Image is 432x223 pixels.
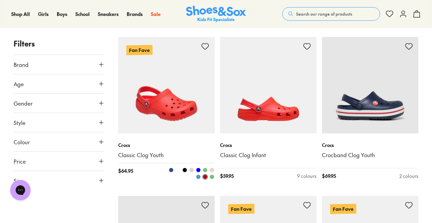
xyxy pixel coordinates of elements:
span: Size [14,176,24,185]
button: Brand [14,55,105,74]
span: Age [14,80,24,88]
a: Crocband Clog Youth [322,151,418,159]
p: Crocs [220,142,317,149]
span: Search our range of products [296,11,352,17]
p: Filters [14,38,105,49]
span: $ 64.95 [118,167,133,180]
div: 2 colours [399,172,418,180]
span: Boys [57,11,67,17]
a: Shoes & Sox [186,6,246,22]
a: Classic Clog Infant [220,151,317,159]
button: Search our range of products [282,7,380,21]
span: Girls [38,11,49,17]
a: Girls [38,11,49,18]
span: Style [14,118,25,127]
span: Colour [14,138,30,146]
p: Fan Fave [330,204,356,214]
a: Sneakers [98,11,119,18]
iframe: Gorgias live chat messenger [7,178,34,203]
p: Crocs [118,142,215,149]
a: School [75,11,90,18]
span: $ 59.95 [220,172,234,180]
span: Brand [14,60,29,69]
span: Sneakers [98,11,119,17]
img: SNS_Logo_Responsive.svg [186,6,246,22]
button: Price [14,152,105,171]
p: Fan Fave [228,204,254,214]
p: Crocs [322,142,418,149]
p: Fan Fave [126,45,152,55]
button: Gender [14,94,105,113]
a: Shop All [11,11,30,18]
a: Fan Fave [118,37,215,133]
a: Sale [151,11,161,18]
button: Style [14,113,105,132]
span: Brands [127,11,143,17]
button: Colour [14,132,105,151]
a: Boys [57,11,67,18]
a: Brands [127,11,143,18]
span: Sale [151,11,161,17]
a: Classic Clog Youth [118,151,215,159]
button: Age [14,74,105,93]
span: Shop All [11,11,30,17]
button: Size [14,171,105,190]
span: Gender [14,99,33,107]
span: Price [14,157,26,165]
span: School [75,11,90,17]
div: 9 colours [297,172,317,180]
span: $ 69.95 [322,172,336,180]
